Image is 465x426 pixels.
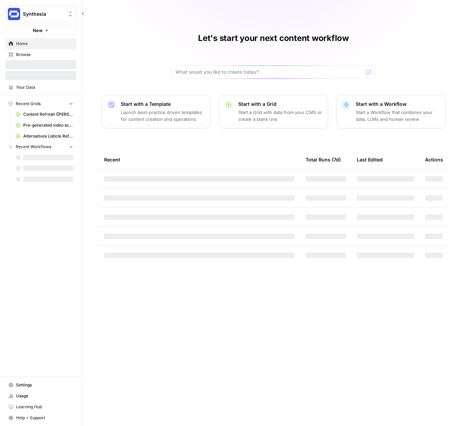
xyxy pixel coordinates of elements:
a: Settings [5,380,76,390]
span: Browse [16,52,73,58]
span: Pre-generated video scripts [23,122,73,128]
a: Content Refresh ([PERSON_NAME]'s edit) [13,109,76,120]
a: Browse [5,49,76,60]
p: Start with a Grid [238,101,322,108]
img: Synthesia Logo [8,8,20,20]
a: Home [5,38,76,49]
button: Help + Support [5,412,76,423]
button: Recent Grids [5,99,76,109]
span: Recent Grids [16,101,41,107]
span: Your Data [16,84,73,90]
h1: Let's start your next content workflow [198,33,349,44]
p: Start a Grid with data from your CMS or create a blank one [238,109,322,123]
button: Start with a TemplateLaunch best-practice driven templates for content creation and operations [101,95,211,128]
p: Start with a Template [121,101,205,108]
button: Workspace: Synthesia [5,5,76,23]
a: Alternatives Listicle Refresh [13,131,76,142]
button: Start with a GridStart a Grid with data from your CMS or create a blank one [219,95,328,128]
p: Start with a Workflow [356,101,440,108]
span: New [33,27,43,34]
span: Alternatives Listicle Refresh [23,133,73,139]
span: Learning Hub [16,404,73,410]
p: Launch best-practice driven templates for content creation and operations [121,109,205,123]
span: Synthesia [23,11,64,17]
span: Recent Workflows [16,144,51,150]
a: Your Data [5,82,76,93]
button: Recent Workflows [5,142,76,152]
button: Start with a WorkflowStart a Workflow that combines your data, LLMs and human review [336,95,446,128]
p: Start a Workflow that combines your data, LLMs and human review [356,109,440,123]
div: Recent [104,150,295,169]
span: Help + Support [16,415,73,421]
a: Learning Hub [5,401,76,412]
button: New [5,25,76,35]
div: Last Edited [357,150,383,169]
input: What would you like to create today? [175,69,363,75]
div: Total Runs (7d) [306,150,341,169]
span: Usage [16,393,73,399]
a: Usage [5,390,76,401]
span: Home [16,41,73,47]
div: Actions [425,150,443,169]
span: Content Refresh ([PERSON_NAME]'s edit) [23,111,73,117]
span: Settings [16,382,73,388]
a: Pre-generated video scripts [13,120,76,131]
